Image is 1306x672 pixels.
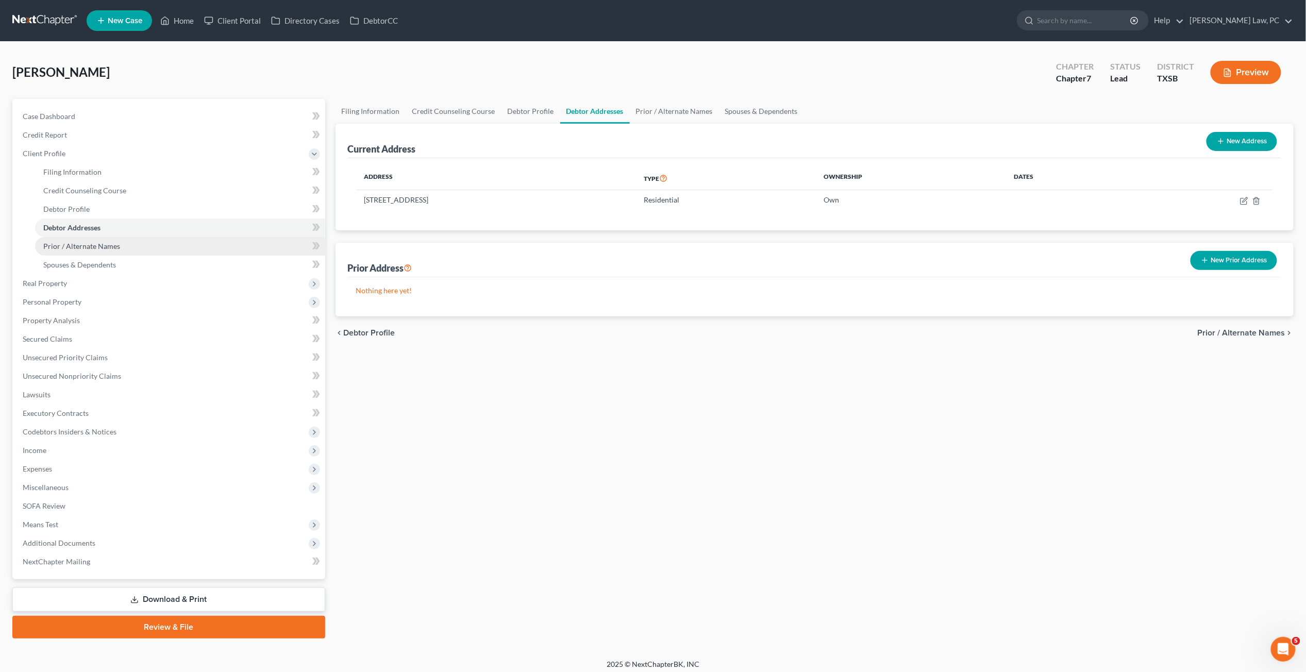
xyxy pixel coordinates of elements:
span: Case Dashboard [23,112,75,121]
span: Debtor Profile [43,205,90,213]
button: Preview [1211,61,1281,84]
a: Debtor Profile [35,200,325,219]
p: Nothing here yet! [356,285,1274,296]
span: Credit Report [23,130,67,139]
span: Spouses & Dependents [43,260,116,269]
span: Debtor Addresses [43,223,101,232]
a: DebtorCC [345,11,403,30]
a: SOFA Review [14,497,325,515]
span: Prior / Alternate Names [1198,329,1285,337]
div: Chapter [1056,73,1094,85]
a: Prior / Alternate Names [630,99,719,124]
span: Property Analysis [23,316,80,325]
div: Status [1110,61,1141,73]
span: Personal Property [23,297,81,306]
span: [PERSON_NAME] [12,64,110,79]
a: Review & File [12,616,325,639]
th: Type [635,166,815,190]
a: Prior / Alternate Names [35,237,325,256]
span: 5 [1292,637,1300,645]
a: [PERSON_NAME] Law, PC [1185,11,1293,30]
a: Client Portal [199,11,266,30]
span: SOFA Review [23,501,65,510]
span: Codebtors Insiders & Notices [23,427,116,436]
a: Download & Print [12,587,325,612]
span: Client Profile [23,149,65,158]
div: Current Address [348,143,416,155]
a: Filing Information [35,163,325,181]
span: Lawsuits [23,390,51,399]
th: Address [356,166,635,190]
span: Means Test [23,520,58,529]
a: Filing Information [336,99,406,124]
a: Unsecured Nonpriority Claims [14,367,325,385]
span: New Case [108,17,142,25]
a: Credit Report [14,126,325,144]
span: Expenses [23,464,52,473]
th: Ownership [815,166,1006,190]
input: Search by name... [1037,11,1132,30]
iframe: Intercom live chat [1271,637,1296,662]
i: chevron_left [336,329,344,337]
a: Debtor Addresses [560,99,630,124]
span: Credit Counseling Course [43,186,126,195]
a: Case Dashboard [14,107,325,126]
a: Help [1149,11,1184,30]
a: Credit Counseling Course [406,99,501,124]
span: Real Property [23,279,67,288]
td: [STREET_ADDRESS] [356,190,635,210]
a: Secured Claims [14,330,325,348]
a: Debtor Addresses [35,219,325,237]
span: 7 [1086,73,1091,83]
i: chevron_right [1285,329,1294,337]
a: Lawsuits [14,385,325,404]
button: New Address [1207,132,1277,151]
a: Unsecured Priority Claims [14,348,325,367]
div: Chapter [1056,61,1094,73]
span: Secured Claims [23,334,72,343]
span: Filing Information [43,167,102,176]
span: Unsecured Priority Claims [23,353,108,362]
a: Spouses & Dependents [35,256,325,274]
a: Property Analysis [14,311,325,330]
span: Prior / Alternate Names [43,242,120,250]
td: Own [815,190,1006,210]
div: Prior Address [348,262,412,274]
a: Credit Counseling Course [35,181,325,200]
a: Executory Contracts [14,404,325,423]
span: Debtor Profile [344,329,395,337]
span: NextChapter Mailing [23,557,90,566]
div: District [1157,61,1194,73]
span: Additional Documents [23,539,95,547]
button: chevron_left Debtor Profile [336,329,395,337]
a: Home [155,11,199,30]
span: Executory Contracts [23,409,89,417]
div: TXSB [1157,73,1194,85]
a: Debtor Profile [501,99,560,124]
span: Income [23,446,46,455]
span: Miscellaneous [23,483,69,492]
a: Directory Cases [266,11,345,30]
button: New Prior Address [1191,251,1277,270]
a: Spouses & Dependents [719,99,804,124]
td: Residential [635,190,815,210]
a: NextChapter Mailing [14,552,325,571]
button: Prior / Alternate Names chevron_right [1198,329,1294,337]
th: Dates [1006,166,1131,190]
div: Lead [1110,73,1141,85]
span: Unsecured Nonpriority Claims [23,372,121,380]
